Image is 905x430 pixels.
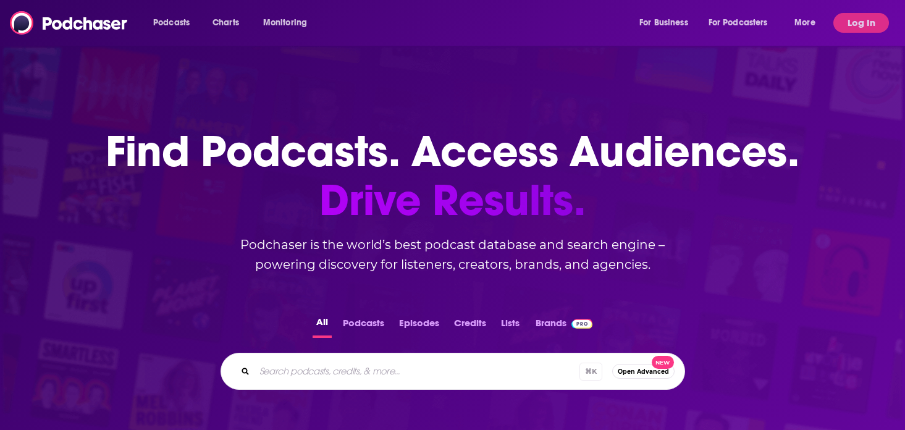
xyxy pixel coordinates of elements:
button: Log In [833,13,889,33]
a: BrandsPodchaser Pro [536,314,593,338]
button: Lists [497,314,523,338]
h1: Find Podcasts. Access Audiences. [106,127,799,225]
span: Monitoring [263,14,307,32]
button: Episodes [395,314,443,338]
button: open menu [145,13,206,33]
span: Charts [213,14,239,32]
input: Search podcasts, credits, & more... [255,361,579,381]
button: open menu [701,13,786,33]
span: Open Advanced [618,368,669,375]
span: ⌘ K [579,363,602,381]
button: Credits [450,314,490,338]
span: For Business [639,14,688,32]
button: Open AdvancedNew [612,364,675,379]
button: All [313,314,332,338]
div: Search podcasts, credits, & more... [221,353,685,390]
button: open menu [631,13,704,33]
h2: Podchaser is the world’s best podcast database and search engine – powering discovery for listene... [206,235,700,274]
button: open menu [786,13,831,33]
a: Charts [204,13,246,33]
button: Podcasts [339,314,388,338]
span: For Podcasters [709,14,768,32]
span: Podcasts [153,14,190,32]
span: New [652,356,674,369]
span: More [794,14,815,32]
img: Podchaser Pro [571,319,593,329]
button: open menu [255,13,323,33]
span: Drive Results. [106,176,799,225]
img: Podchaser - Follow, Share and Rate Podcasts [10,11,128,35]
